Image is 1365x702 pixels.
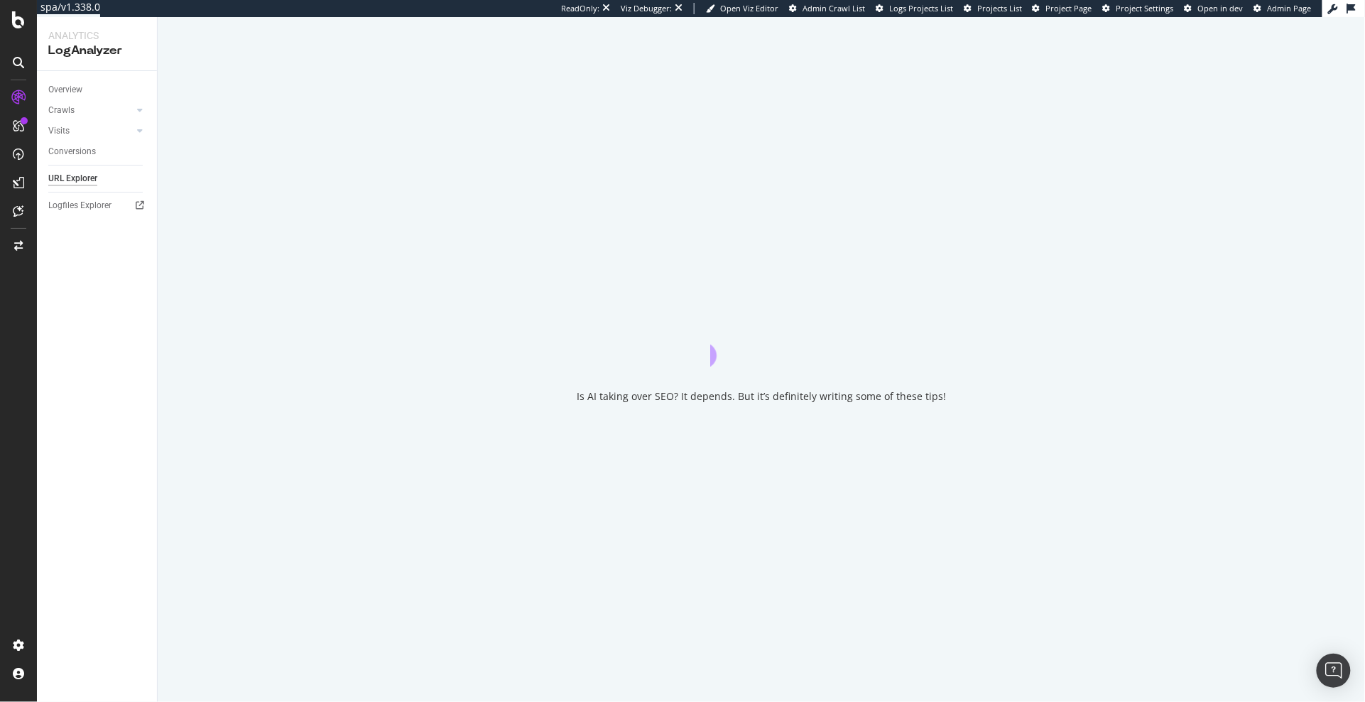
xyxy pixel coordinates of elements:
[706,3,778,14] a: Open Viz Editor
[1103,3,1174,14] a: Project Settings
[48,198,112,213] div: Logfiles Explorer
[48,124,133,139] a: Visits
[803,3,865,13] span: Admin Crawl List
[1046,3,1092,13] span: Project Page
[561,3,599,14] div: ReadOnly:
[48,103,75,118] div: Crawls
[48,144,96,159] div: Conversions
[710,315,812,367] div: animation
[48,82,147,97] a: Overview
[48,171,97,186] div: URL Explorer
[720,3,778,13] span: Open Viz Editor
[964,3,1022,14] a: Projects List
[977,3,1022,13] span: Projects List
[1116,3,1174,13] span: Project Settings
[1185,3,1244,14] a: Open in dev
[48,171,147,186] a: URL Explorer
[1317,654,1351,688] div: Open Intercom Messenger
[48,198,147,213] a: Logfiles Explorer
[48,103,133,118] a: Crawls
[48,82,82,97] div: Overview
[1198,3,1244,13] span: Open in dev
[577,389,946,404] div: Is AI taking over SEO? It depends. But it’s definitely writing some of these tips!
[48,28,146,43] div: Analytics
[48,43,146,59] div: LogAnalyzer
[1033,3,1092,14] a: Project Page
[1254,3,1312,14] a: Admin Page
[48,124,70,139] div: Visits
[621,3,672,14] div: Viz Debugger:
[789,3,865,14] a: Admin Crawl List
[876,3,953,14] a: Logs Projects List
[1268,3,1312,13] span: Admin Page
[48,144,147,159] a: Conversions
[889,3,953,13] span: Logs Projects List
